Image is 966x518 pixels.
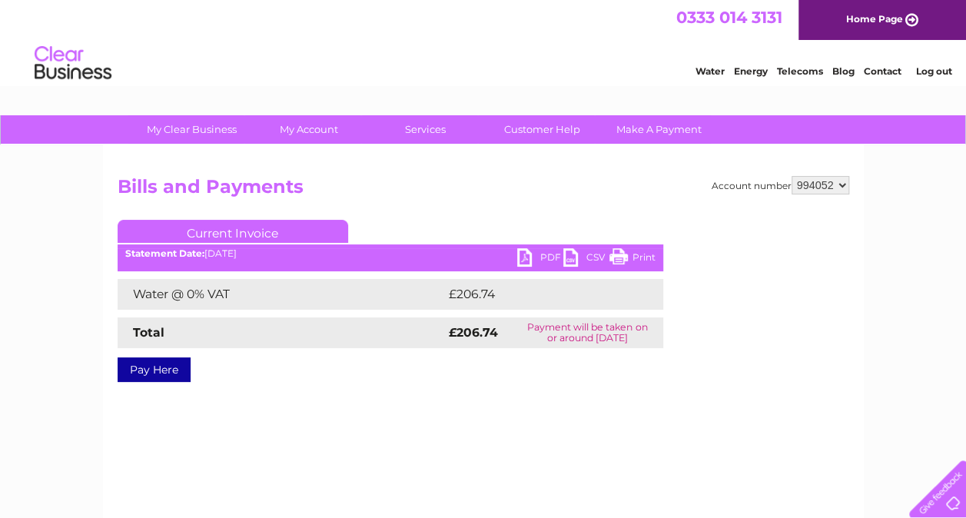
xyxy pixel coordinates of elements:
a: Blog [832,65,855,77]
a: PDF [517,248,563,271]
a: Log out [915,65,951,77]
a: 0333 014 3131 [676,8,782,27]
a: Pay Here [118,357,191,382]
strong: £206.74 [449,325,498,340]
h2: Bills and Payments [118,176,849,205]
a: Services [362,115,489,144]
a: Contact [864,65,901,77]
a: Print [609,248,656,271]
td: Water @ 0% VAT [118,279,445,310]
a: Current Invoice [118,220,348,243]
b: Statement Date: [125,247,204,259]
a: Make A Payment [596,115,722,144]
img: logo.png [34,40,112,87]
a: My Clear Business [128,115,255,144]
td: £206.74 [445,279,636,310]
div: [DATE] [118,248,663,259]
a: Energy [734,65,768,77]
div: Clear Business is a trading name of Verastar Limited (registered in [GEOGRAPHIC_DATA] No. 3667643... [121,8,847,75]
a: Customer Help [479,115,606,144]
div: Account number [712,176,849,194]
td: Payment will be taken on or around [DATE] [512,317,662,348]
a: My Account [245,115,372,144]
a: Telecoms [777,65,823,77]
a: CSV [563,248,609,271]
a: Water [695,65,725,77]
strong: Total [133,325,164,340]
